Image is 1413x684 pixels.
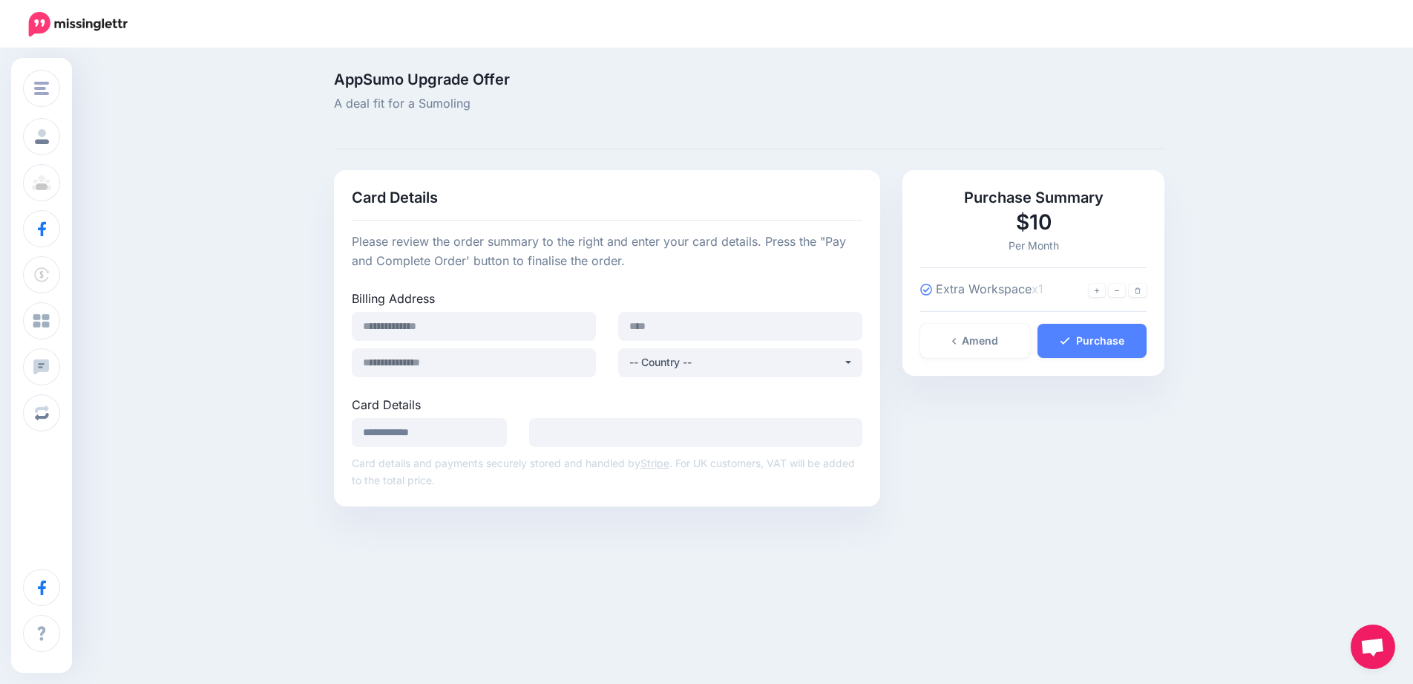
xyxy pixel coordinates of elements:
span: x1 [1032,281,1043,296]
a: Amend [920,324,1030,358]
iframe: Cuadro de entrada seguro de pago con tarjeta [540,423,851,441]
div: -- Country -- [629,354,843,371]
a: Purchase [1037,324,1147,358]
p: Please review the order summary to the right and enter your card details. Press the "Pay and Comp... [352,232,863,271]
img: menu.png [34,82,49,95]
h2: $10 [920,208,1147,236]
h3: Card Details [352,188,863,208]
span: A deal fit for a Sumoling [334,94,810,114]
span: Per Month [1009,239,1059,252]
a: Stripe [640,457,669,469]
label: Billing Address [352,290,863,307]
div: Chat abierto [1351,625,1395,669]
label: Card Details [352,396,863,414]
h3: Purchase Summary [920,188,1147,208]
span: AppSumo Upgrade Offer [334,72,810,87]
div: Extra Workspace [909,280,1075,299]
button: -- Country -- [618,348,862,377]
p: Card details and payments securely stored and handled by . For UK customers, VAT will be added to... [352,455,863,489]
